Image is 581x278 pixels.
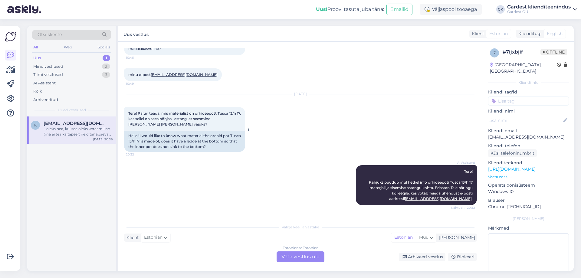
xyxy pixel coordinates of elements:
[124,91,477,97] div: [DATE]
[102,72,110,78] div: 3
[488,182,569,188] p: Operatsioonisüsteem
[33,72,63,78] div: Tiimi vestlused
[488,225,569,231] p: Märkmed
[124,131,245,152] div: Hello! I would like to know what material the orchid pot Tusca 13/h 17 is made of, does it have a...
[33,80,56,86] div: AI Assistent
[33,64,63,70] div: Minu vestlused
[391,233,416,242] div: Estonian
[488,96,569,106] input: Lisa tag
[488,89,569,95] p: Kliendi tag'id
[128,72,218,77] span: minu e-post
[33,55,41,61] div: Uus
[151,72,218,77] a: [EMAIL_ADDRESS][DOMAIN_NAME]
[490,62,557,74] div: [GEOGRAPHIC_DATA], [GEOGRAPHIC_DATA]
[420,4,482,15] div: Väljaspool tööaega
[277,251,324,262] div: Võta vestlus üle
[419,234,428,240] span: Muu
[488,197,569,204] p: Brauser
[488,149,537,157] div: Küsi telefoninumbrit
[494,51,496,55] span: 7
[124,234,139,241] div: Klient
[503,48,540,56] div: # 7ijxbjif
[97,43,111,51] div: Socials
[44,121,107,126] span: kaie69235@gmail.com
[496,5,505,14] div: GK
[488,216,569,221] div: [PERSON_NAME]
[488,143,569,149] p: Kliendi telefon
[58,107,86,113] span: Uued vestlused
[44,126,113,137] div: ...oleks hea, kui see oleks keraamiline (ma ei tea ka täpselt neid tänapäeva materjale), mis talv...
[405,196,472,201] a: [EMAIL_ADDRESS][DOMAIN_NAME]
[126,81,149,86] span: 10:49
[488,160,569,166] p: Klienditeekond
[488,204,569,210] p: Chrome [TECHNICAL_ID]
[452,160,475,165] span: AI Assistent
[33,97,58,103] div: Arhiveeritud
[103,55,110,61] div: 1
[128,111,242,126] span: Tere! Palun teada, mis materjalist on orhideepott Tusca 13/h 17, kas sellel on sees põhjas astang...
[126,152,149,157] span: 20:32
[547,31,563,37] span: English
[488,80,569,85] div: Kliendi info
[488,128,569,134] p: Kliendi email
[386,4,412,15] button: Emailid
[448,253,477,261] div: Blokeeri
[126,55,149,60] span: 10:46
[102,64,110,70] div: 2
[488,134,569,140] p: [EMAIL_ADDRESS][DOMAIN_NAME]
[399,253,445,261] div: Arhiveeri vestlus
[540,49,567,55] span: Offline
[38,31,62,38] span: Otsi kliente
[489,31,508,37] span: Estonian
[5,31,16,42] img: Askly Logo
[488,188,569,195] p: Windows 10
[124,224,477,230] div: Valige keel ja vastake
[507,9,571,14] div: Gardest OÜ
[488,117,562,124] input: Lisa nimi
[488,166,536,172] a: [URL][DOMAIN_NAME]
[469,31,484,37] div: Klient
[123,30,149,38] label: Uus vestlus
[33,88,42,94] div: Kõik
[34,123,37,127] span: k
[488,174,569,180] p: Vaata edasi ...
[507,5,571,9] div: Gardest klienditeenindus
[283,245,319,251] div: Estonian to Estonian
[144,234,162,241] span: Estonian
[316,6,384,13] div: Proovi tasuta juba täna:
[93,137,113,142] div: [DATE] 20:36
[437,234,475,241] div: [PERSON_NAME]
[316,6,327,12] b: Uus!
[63,43,73,51] div: Web
[507,5,577,14] a: Gardest klienditeenindusGardest OÜ
[488,108,569,114] p: Kliendi nimi
[451,205,475,210] span: Nähtud ✓ 20:32
[516,31,542,37] div: Klienditugi
[32,43,39,51] div: All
